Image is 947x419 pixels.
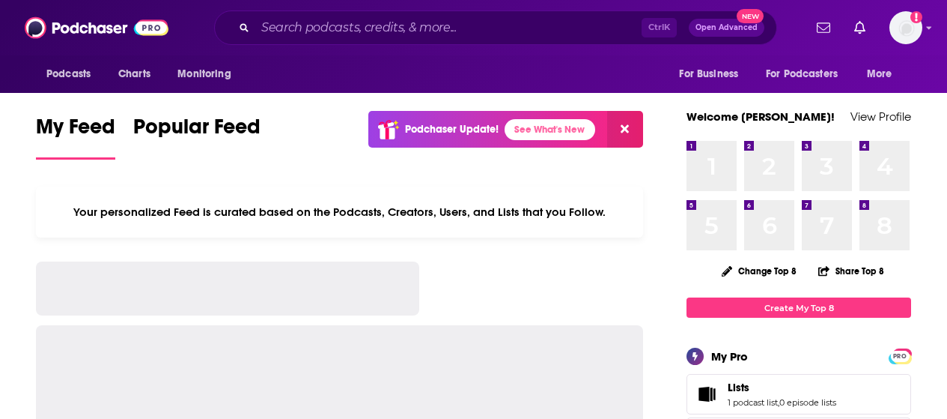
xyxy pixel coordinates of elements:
button: open menu [36,60,110,88]
p: Podchaser Update! [405,123,499,136]
a: Lists [692,384,722,405]
span: Ctrl K [642,18,677,37]
input: Search podcasts, credits, & more... [255,16,642,40]
span: , [778,397,779,408]
a: Create My Top 8 [686,298,911,318]
a: Show notifications dropdown [848,15,871,40]
a: Popular Feed [133,114,261,160]
div: Your personalized Feed is curated based on the Podcasts, Creators, Users, and Lists that you Follow. [36,187,643,238]
a: My Feed [36,114,115,160]
button: Change Top 8 [713,262,806,280]
button: open menu [856,60,911,88]
button: Share Top 8 [817,256,885,286]
button: open menu [669,60,757,88]
span: More [867,64,892,85]
a: See What's New [505,119,595,140]
span: Charts [118,64,150,85]
span: Open Advanced [695,24,758,31]
a: Charts [109,60,159,88]
img: User Profile [889,11,922,44]
a: PRO [891,350,909,361]
span: PRO [891,351,909,362]
span: Lists [728,381,749,394]
div: My Pro [711,349,748,364]
span: Popular Feed [133,114,261,148]
button: open menu [167,60,250,88]
a: 1 podcast list [728,397,778,408]
span: My Feed [36,114,115,148]
a: Show notifications dropdown [811,15,836,40]
div: Search podcasts, credits, & more... [214,10,777,45]
span: New [737,9,764,23]
span: For Business [679,64,738,85]
a: Welcome [PERSON_NAME]! [686,109,835,124]
span: Podcasts [46,64,91,85]
svg: Add a profile image [910,11,922,23]
img: Podchaser - Follow, Share and Rate Podcasts [25,13,168,42]
span: Logged in as WPubPR1 [889,11,922,44]
span: Lists [686,374,911,415]
button: open menu [756,60,859,88]
a: View Profile [850,109,911,124]
a: Lists [728,381,836,394]
button: Show profile menu [889,11,922,44]
span: For Podcasters [766,64,838,85]
a: 0 episode lists [779,397,836,408]
span: Monitoring [177,64,231,85]
button: Open AdvancedNew [689,19,764,37]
